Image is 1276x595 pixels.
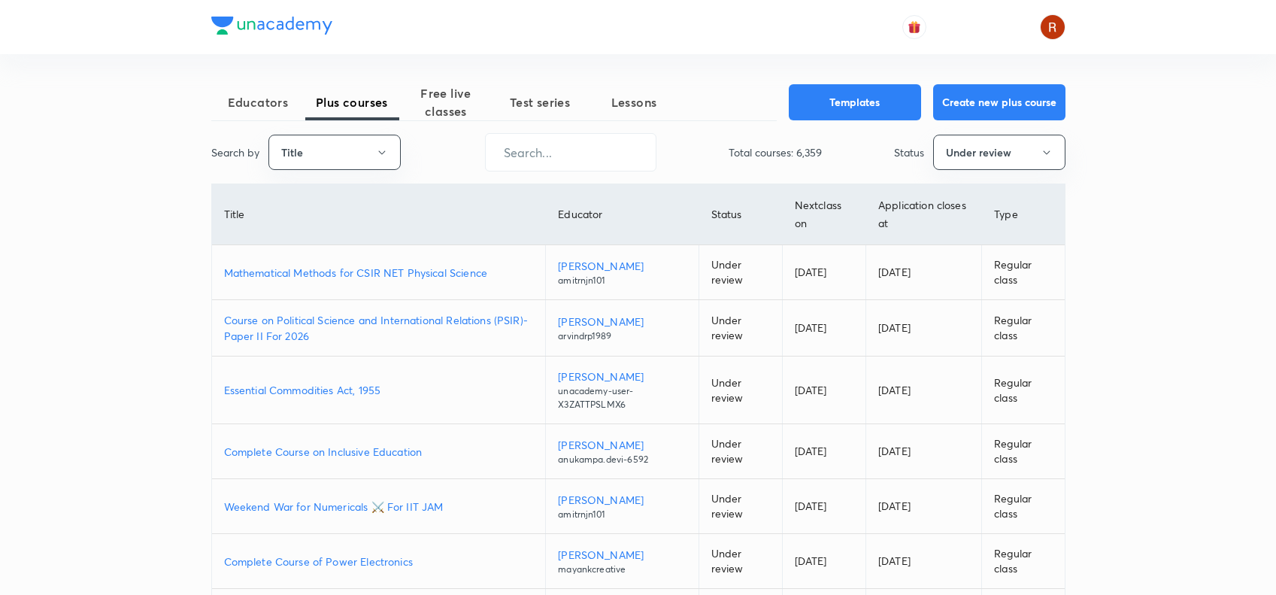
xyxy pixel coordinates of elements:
[866,245,982,300] td: [DATE]
[982,184,1065,245] th: Type
[558,453,686,466] p: anukampa.devi-6592
[982,357,1065,424] td: Regular class
[866,357,982,424] td: [DATE]
[558,492,686,508] p: [PERSON_NAME]
[982,424,1065,479] td: Regular class
[982,245,1065,300] td: Regular class
[224,499,534,515] a: Weekend War for Numericals ⚔️ For IIT JAM
[982,479,1065,534] td: Regular class
[558,314,686,329] p: [PERSON_NAME]
[305,93,399,111] span: Plus courses
[268,135,401,170] button: Title
[699,479,782,534] td: Under review
[558,547,686,576] a: [PERSON_NAME]mayankcreative
[902,15,926,39] button: avatar
[782,534,865,589] td: [DATE]
[866,479,982,534] td: [DATE]
[558,369,686,384] p: [PERSON_NAME]
[1040,14,1065,40] img: Rupsha chowdhury
[212,184,546,245] th: Title
[486,133,656,172] input: Search...
[558,369,686,411] a: [PERSON_NAME]unacademy-user-X3ZATTPSLMX6
[699,184,782,245] th: Status
[558,274,686,287] p: amitrnjn101
[699,245,782,300] td: Under review
[699,300,782,357] td: Under review
[224,265,534,281] a: Mathematical Methods for CSIR NET Physical Science
[933,135,1065,170] button: Under review
[866,534,982,589] td: [DATE]
[782,424,865,479] td: [DATE]
[782,245,865,300] td: [DATE]
[558,563,686,576] p: mayankcreative
[211,17,332,38] a: Company Logo
[894,144,924,160] p: Status
[558,384,686,411] p: unacademy-user-X3ZATTPSLMX6
[866,184,982,245] th: Application closes at
[558,437,686,453] p: [PERSON_NAME]
[908,20,921,34] img: avatar
[211,144,259,160] p: Search by
[866,424,982,479] td: [DATE]
[224,444,534,460] a: Complete Course on Inclusive Education
[782,357,865,424] td: [DATE]
[224,312,534,344] a: Course on Political Science and International Relations (PSIR)-Paper II For 2026
[558,508,686,521] p: amitrnjn101
[558,258,686,274] p: [PERSON_NAME]
[211,93,305,111] span: Educators
[982,300,1065,357] td: Regular class
[558,437,686,466] a: [PERSON_NAME]anukampa.devi-6592
[587,93,681,111] span: Lessons
[866,300,982,357] td: [DATE]
[558,329,686,343] p: arvindrp1989
[558,314,686,343] a: [PERSON_NAME]arvindrp1989
[558,547,686,563] p: [PERSON_NAME]
[493,93,587,111] span: Test series
[933,84,1065,120] button: Create new plus course
[224,382,534,398] a: Essential Commodities Act, 1955
[546,184,699,245] th: Educator
[699,424,782,479] td: Under review
[399,84,493,120] span: Free live classes
[699,357,782,424] td: Under review
[982,534,1065,589] td: Regular class
[789,84,921,120] button: Templates
[224,554,534,569] a: Complete Course of Power Electronics
[211,17,332,35] img: Company Logo
[558,258,686,287] a: [PERSON_NAME]amitrnjn101
[782,184,865,245] th: Next class on
[699,534,782,589] td: Under review
[558,492,686,521] a: [PERSON_NAME]amitrnjn101
[729,144,822,160] p: Total courses: 6,359
[782,300,865,357] td: [DATE]
[782,479,865,534] td: [DATE]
